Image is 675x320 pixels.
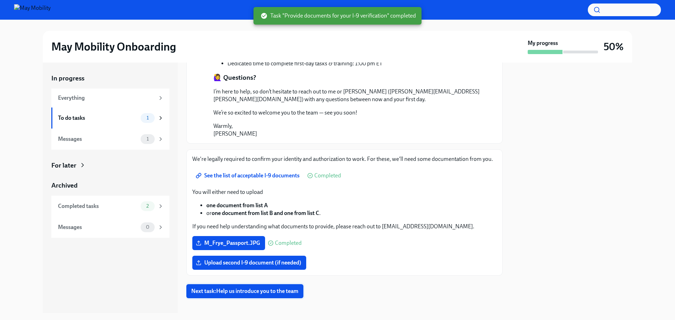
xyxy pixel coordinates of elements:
[51,161,76,170] div: For later
[14,4,51,15] img: May Mobility
[192,236,265,250] label: M_Frye_Passport.JPG
[604,40,624,53] h3: 50%
[213,88,486,103] p: I’m here to help, so don’t hesitate to reach out to me or [PERSON_NAME] ([PERSON_NAME][EMAIL_ADDR...
[51,74,169,83] a: In progress
[192,256,306,270] label: Upload second I-9 document (if needed)
[51,181,169,190] a: Archived
[51,89,169,107] a: Everything
[227,60,486,67] li: Dedicated time to complete first-day tasks & training: 1:00 pm ET
[51,40,176,54] h2: May Mobility Onboarding
[58,223,138,231] div: Messages
[197,259,301,266] span: Upload second I-9 document (if needed)
[58,114,138,122] div: To do tasks
[197,240,260,247] span: M_Frye_Passport.JPG
[213,73,256,82] p: 🙋‍♀️ Questions?
[197,172,300,179] span: See the list of acceptable I-9 documents
[206,209,497,217] li: or .
[58,94,155,102] div: Everything
[213,122,486,138] p: Warmly, [PERSON_NAME]
[213,109,486,117] p: We’re so excited to welcome you to the team — see you soon!
[142,203,153,209] span: 2
[51,196,169,217] a: Completed tasks2
[51,217,169,238] a: Messages0
[528,39,558,47] strong: My progress
[275,240,302,246] span: Completed
[142,224,154,230] span: 0
[186,284,303,298] button: Next task:Help us introduce you to the team
[142,115,153,120] span: 1
[206,202,268,209] strong: one document from list A
[51,129,169,150] a: Messages1
[58,202,138,210] div: Completed tasks
[212,210,319,216] strong: one document from list B and one from list C
[58,135,138,143] div: Messages
[192,223,497,230] p: If you need help understanding what documents to provide, please reach out to [EMAIL_ADDRESS][DOM...
[51,161,169,170] a: For later
[191,288,298,295] span: Next task : Help us introduce you to the team
[192,169,304,183] a: See the list of acceptable I-9 documents
[142,136,153,142] span: 1
[192,188,497,196] p: You will either need to upload
[261,12,416,20] span: Task "Provide documents for your I-9 verification" completed
[314,173,341,178] span: Completed
[51,107,169,129] a: To do tasks1
[192,155,497,163] p: We're legally required to confirm your identity and authorization to work. For these, we'll need ...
